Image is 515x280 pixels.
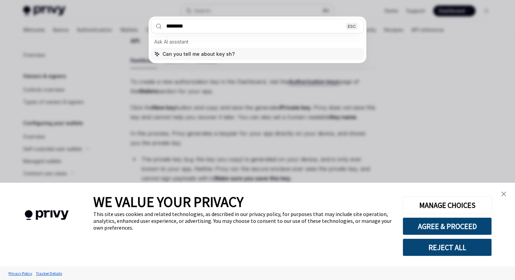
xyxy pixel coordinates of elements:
[403,196,492,214] button: MANAGE CHOICES
[501,192,506,196] img: close banner
[497,187,511,201] a: close banner
[162,51,235,57] span: Can you tell me about key sh?
[93,211,392,231] div: This site uses cookies and related technologies, as described in our privacy policy, for purposes...
[403,217,492,235] button: AGREE & PROCEED
[7,267,34,279] a: Privacy Policy
[346,22,358,30] div: ESC
[151,36,364,48] div: Ask AI assistant
[10,200,83,230] img: company logo
[93,193,244,211] span: WE VALUE YOUR PRIVACY
[403,238,492,256] button: REJECT ALL
[34,267,64,279] a: Tracker Details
